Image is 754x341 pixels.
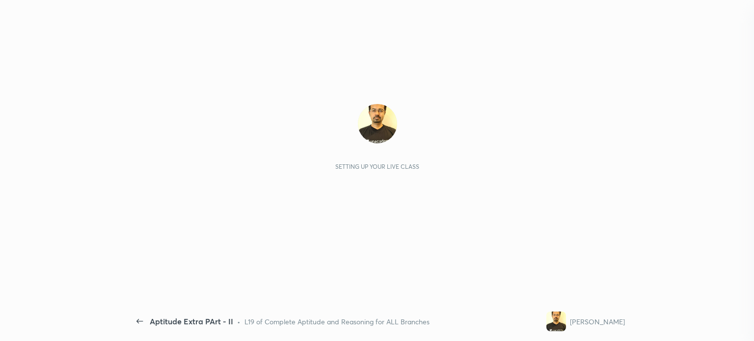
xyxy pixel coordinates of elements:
div: • [237,316,241,327]
img: 7cc848c12f404b6e846a15630d6f25fb.jpg [358,104,397,143]
div: Aptitude Extra PArt - II [150,315,233,327]
img: 7cc848c12f404b6e846a15630d6f25fb.jpg [546,312,566,331]
div: L19 of Complete Aptitude and Reasoning for ALL Branches [244,316,430,327]
div: [PERSON_NAME] [570,316,625,327]
div: Setting up your live class [335,163,419,170]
